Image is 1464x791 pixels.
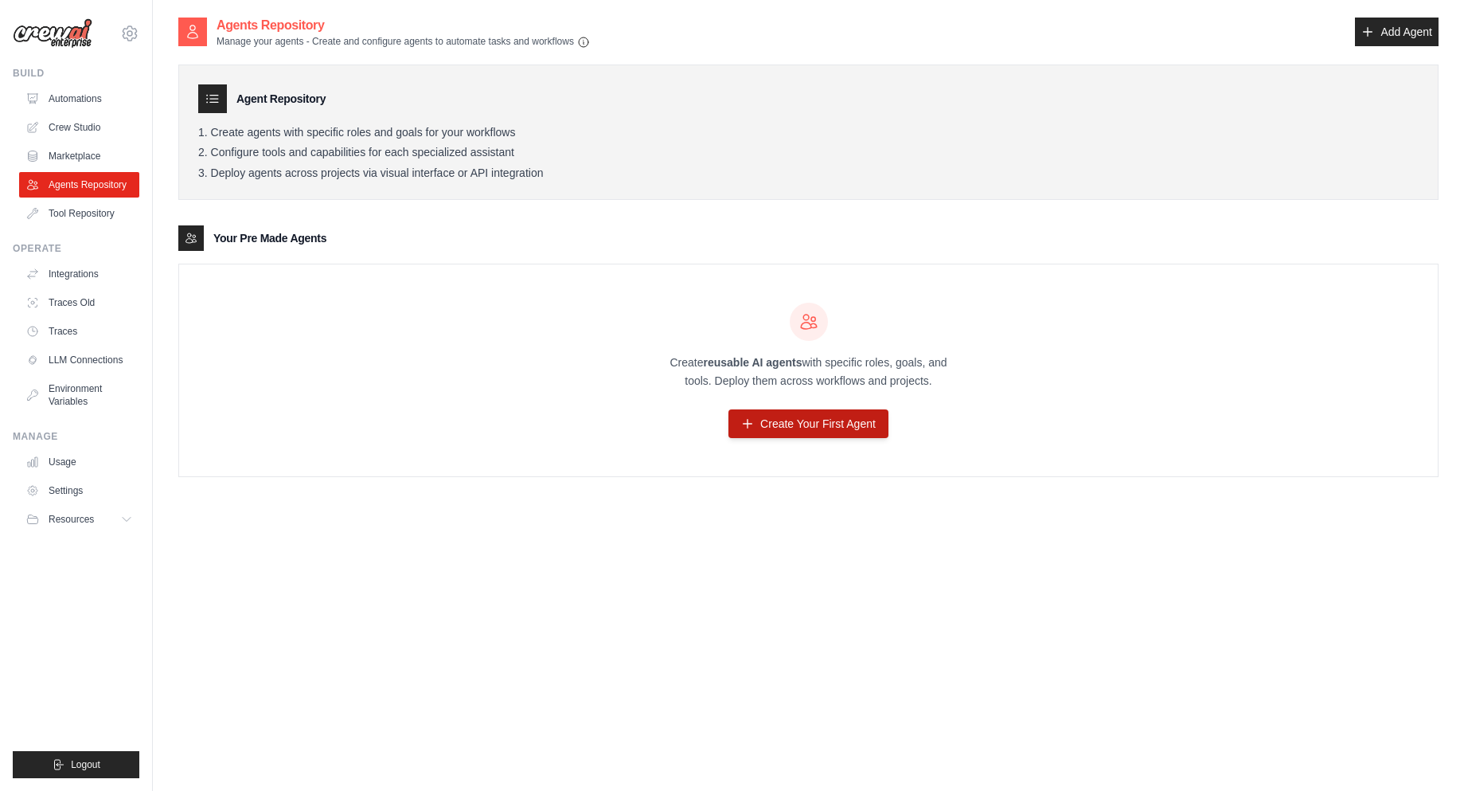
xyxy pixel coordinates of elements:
[13,751,139,778] button: Logout
[213,230,326,246] h3: Your Pre Made Agents
[71,758,100,771] span: Logout
[19,507,139,532] button: Resources
[13,67,139,80] div: Build
[49,513,94,526] span: Resources
[19,201,139,226] a: Tool Repository
[19,143,139,169] a: Marketplace
[656,354,962,390] p: Create with specific roles, goals, and tools. Deploy them across workflows and projects.
[198,146,1419,160] li: Configure tools and capabilities for each specialized assistant
[217,35,590,49] p: Manage your agents - Create and configure agents to automate tasks and workflows
[13,430,139,443] div: Manage
[19,115,139,140] a: Crew Studio
[19,478,139,503] a: Settings
[198,166,1419,181] li: Deploy agents across projects via visual interface or API integration
[1355,18,1439,46] a: Add Agent
[13,18,92,49] img: Logo
[728,409,888,438] a: Create Your First Agent
[217,16,590,35] h2: Agents Repository
[19,319,139,344] a: Traces
[19,347,139,373] a: LLM Connections
[19,172,139,198] a: Agents Repository
[19,261,139,287] a: Integrations
[198,126,1419,140] li: Create agents with specific roles and goals for your workflows
[703,356,802,369] strong: reusable AI agents
[19,449,139,475] a: Usage
[19,86,139,112] a: Automations
[19,376,139,414] a: Environment Variables
[19,290,139,315] a: Traces Old
[236,91,326,107] h3: Agent Repository
[13,242,139,255] div: Operate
